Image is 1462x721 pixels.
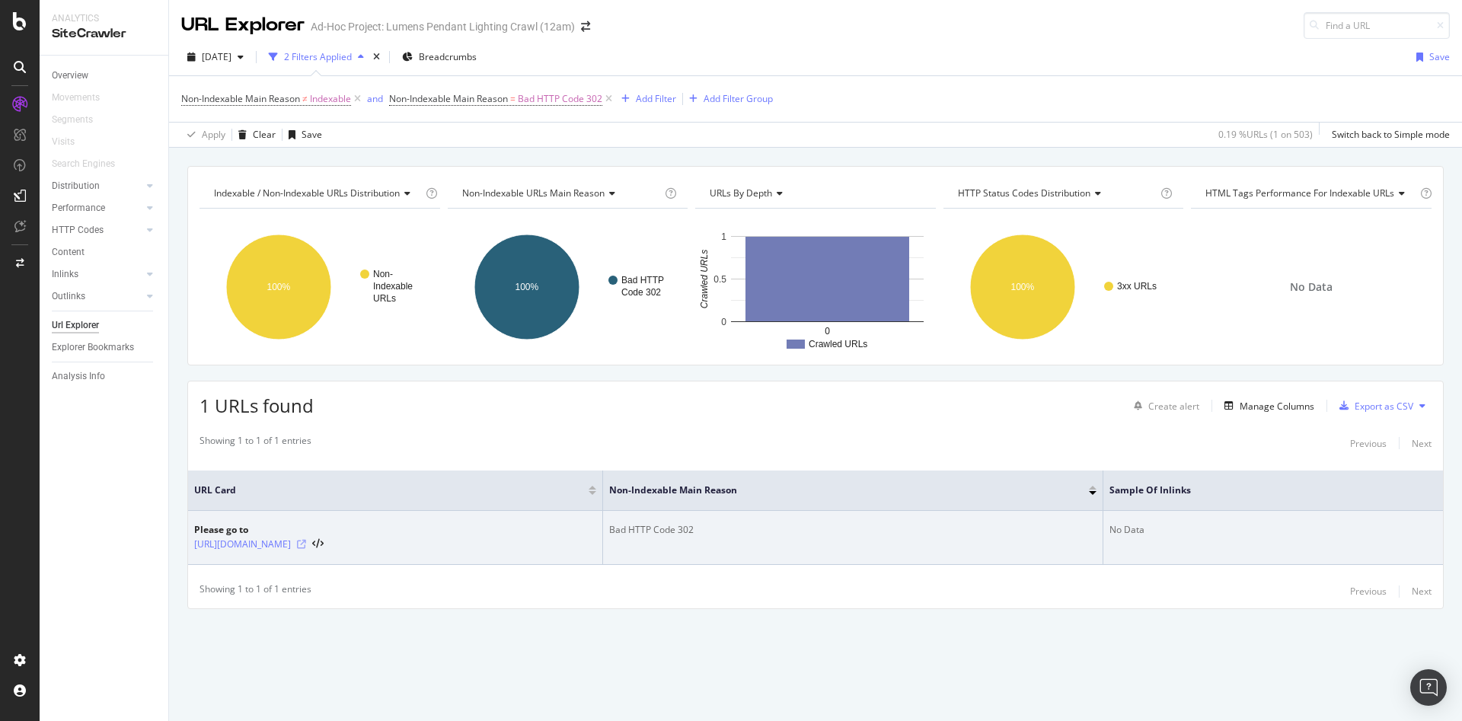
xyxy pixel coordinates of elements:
a: HTTP Codes [52,222,142,238]
svg: A chart. [943,221,1184,353]
button: and [367,91,383,106]
svg: A chart. [200,221,440,353]
button: Create alert [1128,394,1199,418]
h4: HTTP Status Codes Distribution [955,181,1158,206]
span: HTTP Status Codes Distribution [958,187,1090,199]
a: Url Explorer [52,317,158,333]
span: HTML Tags Performance for Indexable URLs [1205,187,1394,199]
div: Ad-Hoc Project: Lumens Pendant Lighting Crawl (12am) [311,19,575,34]
button: Next [1412,434,1432,452]
a: Inlinks [52,266,142,282]
div: No Data [1109,523,1437,537]
button: View HTML Source [312,539,324,550]
div: Visits [52,134,75,150]
div: Bad HTTP Code 302 [609,523,1096,537]
button: Save [283,123,322,147]
div: Add Filter [636,92,676,105]
div: Segments [52,112,93,128]
div: Explorer Bookmarks [52,340,134,356]
a: Explorer Bookmarks [52,340,158,356]
button: Switch back to Simple mode [1326,123,1450,147]
svg: A chart. [448,221,688,353]
div: Showing 1 to 1 of 1 entries [200,434,311,452]
div: arrow-right-arrow-left [581,21,590,32]
text: 100% [515,282,538,292]
span: 1 URLs found [200,393,314,418]
div: Distribution [52,178,100,194]
button: Add Filter Group [683,90,773,108]
div: Save [302,128,322,141]
a: Visit Online Page [297,540,306,549]
text: Indexable [373,281,413,292]
div: and [367,92,383,105]
span: Bad HTTP Code 302 [518,88,602,110]
div: times [370,49,383,65]
button: Previous [1350,582,1387,601]
div: 0.19 % URLs ( 1 on 503 ) [1218,128,1313,141]
div: Overview [52,68,88,84]
div: Analysis Info [52,368,105,384]
div: SiteCrawler [52,25,156,43]
div: HTTP Codes [52,222,104,238]
div: Next [1412,585,1432,598]
div: Next [1412,437,1432,450]
div: Search Engines [52,156,115,172]
div: Open Intercom Messenger [1410,669,1447,706]
span: No Data [1290,279,1333,295]
div: Content [52,244,85,260]
text: 3xx URLs [1117,281,1157,292]
button: Add Filter [615,90,676,108]
span: Non-Indexable Main Reason [389,92,508,105]
text: Crawled URLs [699,250,710,308]
div: Previous [1350,437,1387,450]
span: Non-Indexable Main Reason [181,92,300,105]
button: Apply [181,123,225,147]
div: Movements [52,90,100,106]
text: 1 [722,231,727,242]
span: Breadcrumbs [419,50,477,63]
div: Performance [52,200,105,216]
div: URL Explorer [181,12,305,38]
a: Analysis Info [52,368,158,384]
span: 2025 Aug. 29th [202,50,231,63]
input: Find a URL [1304,12,1450,39]
div: A chart. [695,221,936,353]
span: Sample of Inlinks [1109,483,1414,497]
a: Segments [52,112,108,128]
span: ≠ [302,92,308,105]
button: Breadcrumbs [396,45,483,69]
text: Code 302 [621,287,661,298]
div: Manage Columns [1240,400,1314,413]
span: Indexable [310,88,351,110]
text: Crawled URLs [809,339,867,349]
span: URL Card [194,483,585,497]
a: Distribution [52,178,142,194]
a: Overview [52,68,158,84]
div: Previous [1350,585,1387,598]
div: Outlinks [52,289,85,305]
div: Switch back to Simple mode [1332,128,1450,141]
h4: Indexable / Non-Indexable URLs Distribution [211,181,423,206]
span: Indexable / Non-Indexable URLs distribution [214,187,400,199]
text: Bad HTTP [621,275,664,286]
a: [URL][DOMAIN_NAME] [194,537,291,552]
text: URLs [373,293,396,304]
a: Movements [52,90,115,106]
div: Add Filter Group [704,92,773,105]
button: Export as CSV [1333,394,1413,418]
div: Clear [253,128,276,141]
div: Create alert [1148,400,1199,413]
div: Url Explorer [52,317,99,333]
button: Clear [232,123,276,147]
button: Save [1410,45,1450,69]
div: Export as CSV [1355,400,1413,413]
text: 100% [267,282,291,292]
a: Visits [52,134,90,150]
div: Inlinks [52,266,78,282]
span: Non-Indexable URLs Main Reason [462,187,605,199]
div: Analytics [52,12,156,25]
span: URLs by Depth [710,187,772,199]
button: [DATE] [181,45,250,69]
